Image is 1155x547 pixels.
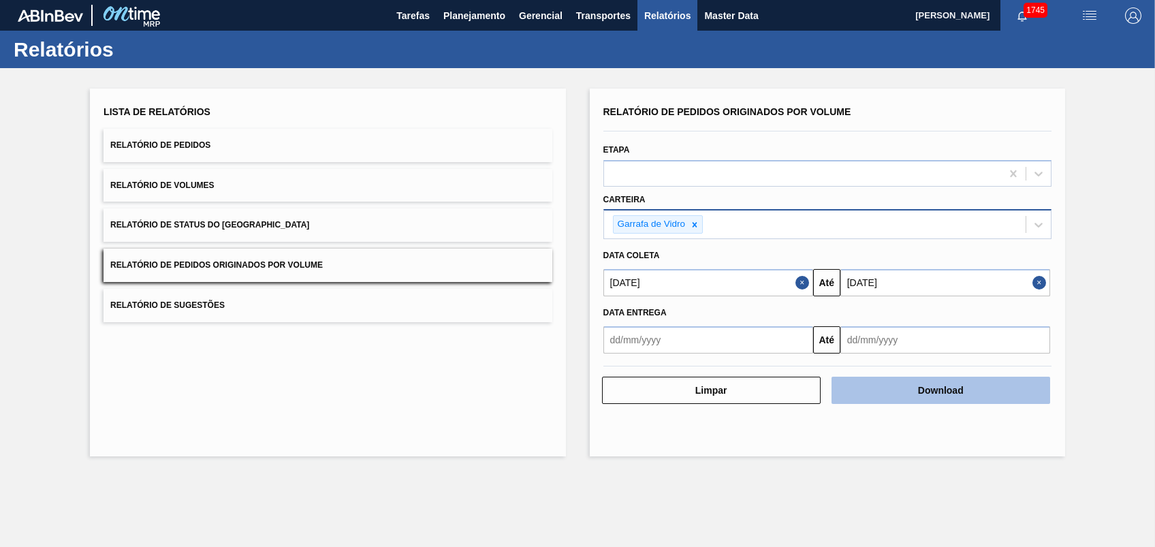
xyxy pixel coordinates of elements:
[603,145,630,155] label: Etapa
[576,7,631,24] span: Transportes
[813,326,840,354] button: Até
[795,269,813,296] button: Close
[603,326,813,354] input: dd/mm/yyyy
[1081,7,1098,24] img: userActions
[110,140,210,150] span: Relatório de Pedidos
[840,269,1050,296] input: dd/mm/yyyy
[603,251,660,260] span: Data coleta
[18,10,83,22] img: TNhmsLtSVTkK8tSr43FrP2fwEKptu5GPRR3wAAAABJRU5ErkJggg==
[832,377,1050,404] button: Download
[396,7,430,24] span: Tarefas
[603,106,851,117] span: Relatório de Pedidos Originados por Volume
[603,269,813,296] input: dd/mm/yyyy
[110,220,309,230] span: Relatório de Status do [GEOGRAPHIC_DATA]
[104,129,552,162] button: Relatório de Pedidos
[813,269,840,296] button: Até
[1032,269,1050,296] button: Close
[704,7,758,24] span: Master Data
[644,7,691,24] span: Relatórios
[519,7,563,24] span: Gerencial
[104,289,552,322] button: Relatório de Sugestões
[104,106,210,117] span: Lista de Relatórios
[443,7,505,24] span: Planejamento
[104,208,552,242] button: Relatório de Status do [GEOGRAPHIC_DATA]
[603,195,646,204] label: Carteira
[14,42,255,57] h1: Relatórios
[110,260,323,270] span: Relatório de Pedidos Originados por Volume
[614,216,688,233] div: Garrafa de Vidro
[840,326,1050,354] input: dd/mm/yyyy
[104,249,552,282] button: Relatório de Pedidos Originados por Volume
[110,181,214,190] span: Relatório de Volumes
[110,300,225,310] span: Relatório de Sugestões
[602,377,821,404] button: Limpar
[104,169,552,202] button: Relatório de Volumes
[1000,6,1044,25] button: Notificações
[1024,3,1047,18] span: 1745
[603,308,667,317] span: Data entrega
[1125,7,1141,24] img: Logout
